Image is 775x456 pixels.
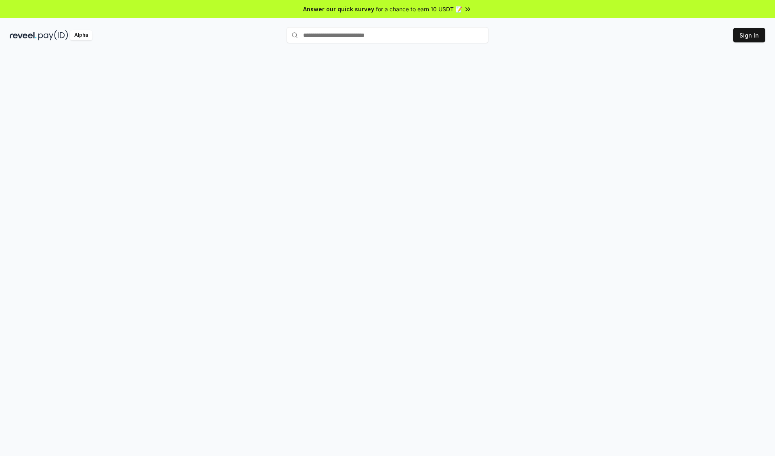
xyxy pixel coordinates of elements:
span: Answer our quick survey [303,5,374,13]
img: reveel_dark [10,30,37,40]
span: for a chance to earn 10 USDT 📝 [376,5,462,13]
button: Sign In [733,28,765,42]
div: Alpha [70,30,92,40]
img: pay_id [38,30,68,40]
